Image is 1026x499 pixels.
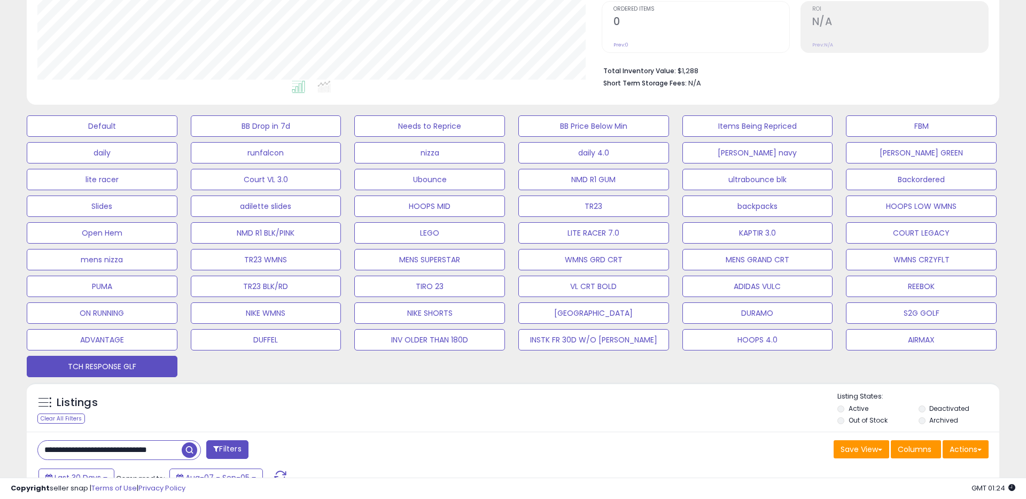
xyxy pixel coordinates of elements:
button: VL CRT BOLD [518,276,669,297]
button: INSTK FR 30D W/O [PERSON_NAME] [518,329,669,350]
button: Save View [834,440,889,458]
button: NIKE SHORTS [354,302,505,324]
button: DUFFEL [191,329,341,350]
button: TIRO 23 [354,276,505,297]
button: nizza [354,142,505,163]
a: Terms of Use [91,483,137,493]
button: daily 4.0 [518,142,669,163]
button: lite racer [27,169,177,190]
button: AIRMAX [846,329,997,350]
button: Court VL 3.0 [191,169,341,190]
button: [PERSON_NAME] GREEN [846,142,997,163]
button: LITE RACER 7.0 [518,222,669,244]
a: Privacy Policy [138,483,185,493]
button: WMNS CRZYFLT [846,249,997,270]
span: 2025-10-7 01:24 GMT [971,483,1015,493]
button: Slides [27,196,177,217]
button: HOOPS LOW WMNS [846,196,997,217]
button: Aug-07 - Sep-05 [169,469,263,487]
button: NMD R1 BLK/PINK [191,222,341,244]
button: TCH RESPONSE GLF [27,356,177,377]
button: Ubounce [354,169,505,190]
label: Active [849,404,868,413]
button: [GEOGRAPHIC_DATA] [518,302,669,324]
button: TR23 BLK/RD [191,276,341,297]
button: NIKE WMNS [191,302,341,324]
button: INV OLDER THAN 180D [354,329,505,350]
button: HOOPS 4.0 [682,329,833,350]
button: BB Drop in 7d [191,115,341,137]
label: Archived [929,416,958,425]
button: Columns [891,440,941,458]
button: daily [27,142,177,163]
div: seller snap | | [11,484,185,494]
button: ADVANTAGE [27,329,177,350]
button: runfalcon [191,142,341,163]
li: $1,288 [603,64,981,76]
button: WMNS GRD CRT [518,249,669,270]
button: S2G GOLF [846,302,997,324]
button: ADIDAS VULC [682,276,833,297]
button: COURT LEGACY [846,222,997,244]
button: Default [27,115,177,137]
button: Last 30 Days [38,469,114,487]
button: DURAMO [682,302,833,324]
span: Compared to: [116,473,165,484]
h2: 0 [613,15,789,30]
span: Aug-07 - Sep-05 [185,472,250,483]
strong: Copyright [11,483,50,493]
span: Ordered Items [613,6,789,12]
button: mens nizza [27,249,177,270]
button: Actions [943,440,989,458]
button: Open Hem [27,222,177,244]
b: Short Term Storage Fees: [603,79,687,88]
button: MENS GRAND CRT [682,249,833,270]
button: backpacks [682,196,833,217]
button: adilette slides [191,196,341,217]
button: TR23 [518,196,669,217]
button: Backordered [846,169,997,190]
h2: N/A [812,15,988,30]
button: REEBOK [846,276,997,297]
small: Prev: N/A [812,42,833,48]
div: Clear All Filters [37,414,85,424]
button: MENS SUPERSTAR [354,249,505,270]
b: Total Inventory Value: [603,66,676,75]
button: Items Being Repriced [682,115,833,137]
button: Needs to Reprice [354,115,505,137]
button: Filters [206,440,248,459]
span: Columns [898,444,931,455]
button: BB Price Below Min [518,115,669,137]
span: N/A [688,78,701,88]
span: Last 30 Days [55,472,101,483]
label: Out of Stock [849,416,888,425]
p: Listing States: [837,392,999,402]
button: FBM [846,115,997,137]
label: Deactivated [929,404,969,413]
button: TR23 WMNS [191,249,341,270]
button: ON RUNNING [27,302,177,324]
h5: Listings [57,395,98,410]
button: ultrabounce blk [682,169,833,190]
small: Prev: 0 [613,42,628,48]
button: [PERSON_NAME] navy [682,142,833,163]
span: ROI [812,6,988,12]
button: KAPTIR 3.0 [682,222,833,244]
button: NMD R1 GUM [518,169,669,190]
button: PUMA [27,276,177,297]
button: LEGO [354,222,505,244]
button: HOOPS MID [354,196,505,217]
